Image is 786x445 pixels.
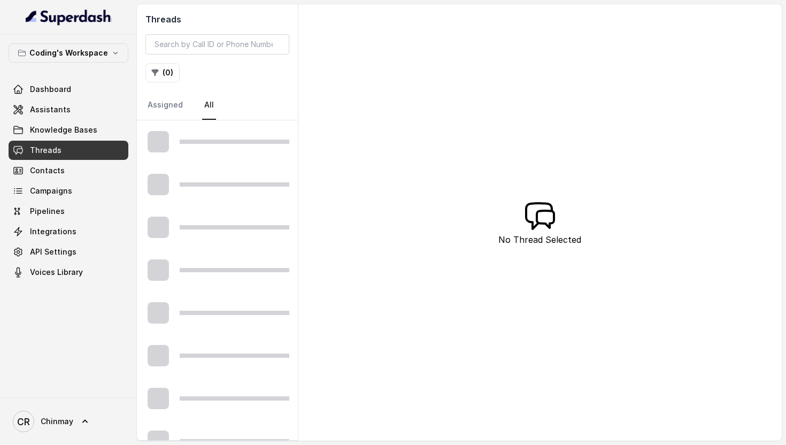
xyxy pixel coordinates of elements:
a: All [202,91,216,120]
a: Voices Library [9,263,128,282]
span: Voices Library [30,267,83,278]
text: CR [17,416,30,427]
a: API Settings [9,242,128,262]
img: light.svg [26,9,112,26]
span: Chinmay [41,416,73,427]
span: Campaigns [30,186,72,196]
input: Search by Call ID or Phone Number [145,34,289,55]
a: Contacts [9,161,128,180]
a: Integrations [9,222,128,241]
span: Knowledge Bases [30,125,97,135]
a: Threads [9,141,128,160]
h2: Threads [145,13,289,26]
p: Coding's Workspace [29,47,108,59]
a: Dashboard [9,80,128,99]
a: Campaigns [9,181,128,201]
button: (0) [145,63,180,82]
nav: Tabs [145,91,289,120]
a: Assigned [145,91,185,120]
span: Integrations [30,226,76,237]
span: Contacts [30,165,65,176]
span: Threads [30,145,61,156]
span: API Settings [30,247,76,257]
span: Dashboard [30,84,71,95]
span: Assistants [30,104,71,115]
a: Chinmay [9,406,128,436]
a: Assistants [9,100,128,119]
button: Coding's Workspace [9,43,128,63]
a: Pipelines [9,202,128,221]
span: Pipelines [30,206,65,217]
p: No Thread Selected [498,233,581,246]
a: Knowledge Bases [9,120,128,140]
